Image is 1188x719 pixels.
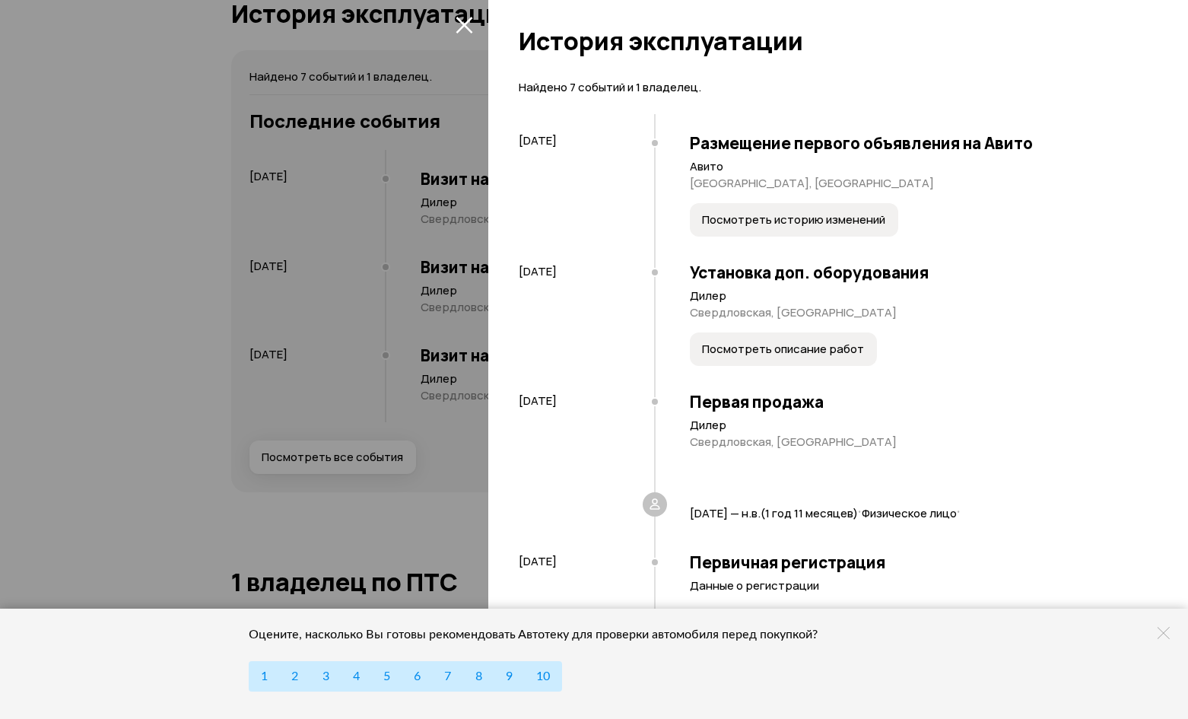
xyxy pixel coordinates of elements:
button: 4 [341,661,372,692]
button: 2 [279,661,310,692]
button: закрыть [452,12,476,37]
span: 9 [506,670,513,682]
p: Свердловская, [GEOGRAPHIC_DATA] [690,434,1142,450]
span: [DATE] [519,393,557,409]
span: · [957,498,961,523]
p: Дилер [690,288,1142,304]
p: Свердловская, [GEOGRAPHIC_DATA] [690,305,1142,320]
button: 10 [524,661,562,692]
h3: Первичная регистрация [690,552,1142,572]
span: 8 [475,670,482,682]
h3: Установка доп. оборудования [690,262,1142,282]
p: Дилер [690,418,1142,433]
span: [DATE] — н.в. ( 1 год 11 месяцев ) [690,505,858,521]
p: [GEOGRAPHIC_DATA], [GEOGRAPHIC_DATA] [690,176,1142,191]
button: 7 [432,661,463,692]
span: 5 [383,670,390,682]
span: 10 [536,670,550,682]
span: [DATE] [519,553,557,569]
p: Авито [690,159,1142,174]
span: 7 [444,670,451,682]
p: Найдено 7 событий и 1 владелец. [519,79,1142,96]
button: Посмотреть историю изменений [690,203,898,237]
span: 3 [322,670,329,682]
span: 1 [261,670,268,682]
button: Посмотреть описание работ [690,332,877,366]
span: 4 [353,670,360,682]
button: 1 [249,661,280,692]
span: Посмотреть историю изменений [702,212,885,227]
h3: Первая продажа [690,392,1142,412]
button: 8 [462,661,494,692]
span: [DATE] [519,263,557,279]
div: Оцените, насколько Вы готовы рекомендовать Автотеку для проверки автомобиля перед покупкой? [249,627,838,642]
span: 2 [291,670,298,682]
span: 6 [414,670,421,682]
span: Посмотреть описание работ [702,342,864,357]
button: 9 [494,661,525,692]
button: 3 [310,661,341,692]
span: Физическое лицо [862,505,957,521]
button: 6 [402,661,433,692]
h3: Размещение первого объявления на Авито [690,133,1142,153]
span: [DATE] [519,132,557,148]
button: 5 [371,661,402,692]
p: Данные о регистрации [690,578,1142,593]
span: · [858,498,862,523]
